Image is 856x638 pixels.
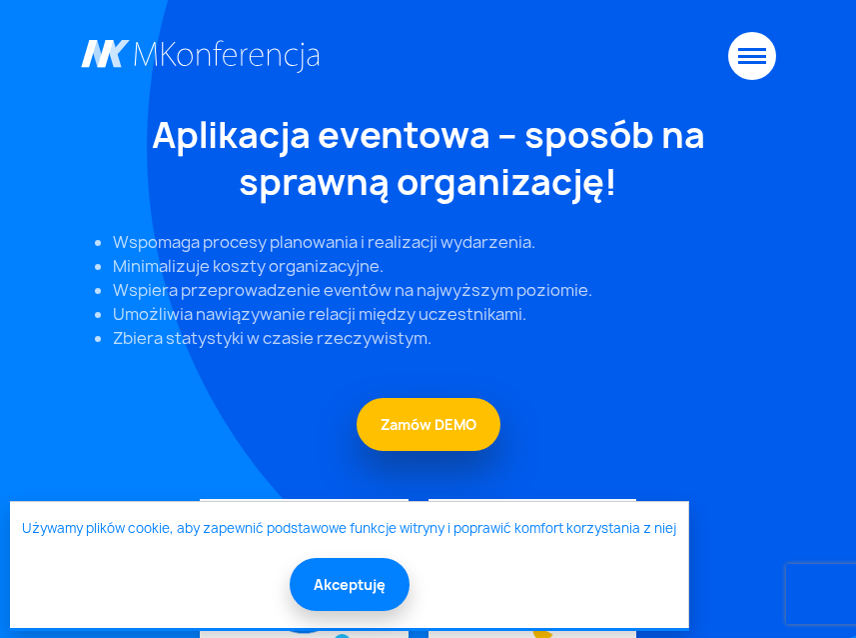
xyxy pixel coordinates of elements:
[113,326,776,350] li: Zbiera statystyki w czasie rzeczywistym.
[357,398,500,451] a: Zamów DEMO
[113,254,776,278] li: Minimalizuje koszty organizacyjne.
[290,558,410,611] button: Akceptuję
[113,278,776,302] li: Wspiera przeprowadzenie eventów na najwyższym poziomie.
[113,230,776,254] li: Wspomaga procesy planowania i realizacji wydarzenia.
[22,519,676,539] a: Używamy plików cookie, aby zapewnić podstawowe funkcje witryny i poprawić komfort korzystania z niej
[81,112,776,206] h1: Aplikacja eventowa – sposób na sprawną organizację!
[113,302,776,326] li: Umożliwia nawiązywanie relacji między uczestnikami.
[728,32,776,80] button: Toggle navigation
